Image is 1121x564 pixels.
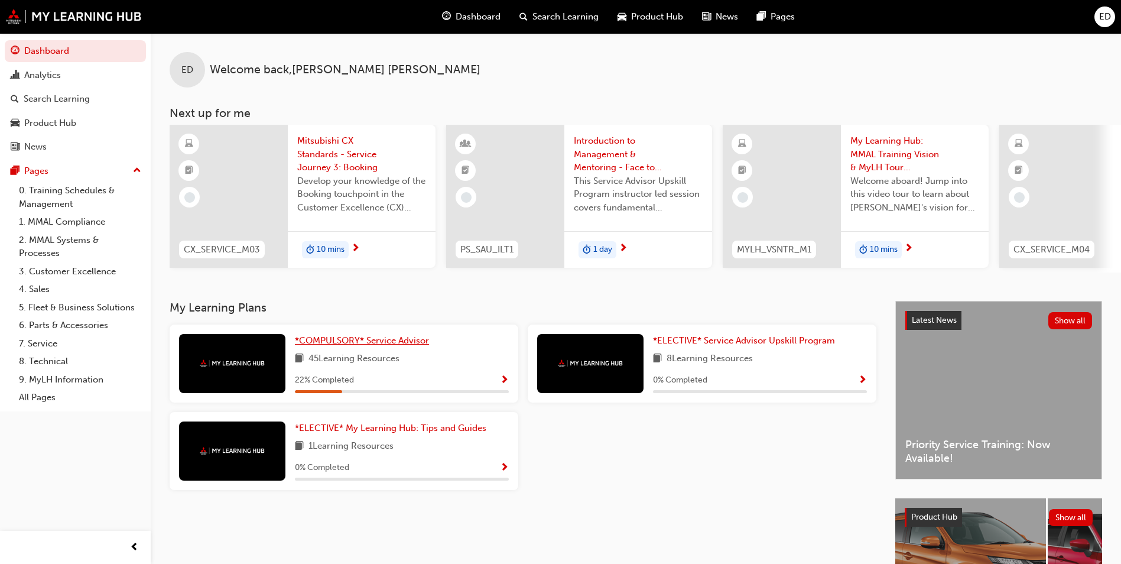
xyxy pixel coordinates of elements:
[1049,509,1093,526] button: Show all
[911,512,957,522] span: Product Hub
[446,125,712,268] a: PS_SAU_ILT1Introduction to Management & Mentoring - Face to Face Instructor Led Training (Service...
[519,9,528,24] span: search-icon
[14,299,146,317] a: 5. Fleet & Business Solutions
[653,335,835,346] span: *ELECTIVE* Service Advisor Upskill Program
[653,352,662,367] span: book-icon
[850,134,979,174] span: My Learning Hub: MMAL Training Vision & MyLH Tour (Elective)
[11,94,19,105] span: search-icon
[850,174,979,215] span: Welcome aboard! Jump into this video tour to learn about [PERSON_NAME]'s vision for your learning...
[748,5,804,29] a: pages-iconPages
[1013,243,1090,257] span: CX_SERVICE_M04
[308,352,399,367] span: 45 Learning Resources
[133,163,141,179] span: up-icon
[11,70,20,81] span: chart-icon
[295,335,429,346] span: *COMPULSORY* Service Advisor
[532,10,599,24] span: Search Learning
[11,118,20,129] span: car-icon
[14,280,146,299] a: 4. Sales
[905,438,1092,465] span: Priority Service Training: Now Available!
[14,262,146,281] a: 3. Customer Excellence
[608,5,693,29] a: car-iconProduct Hub
[1014,192,1025,203] span: learningRecordVerb_NONE-icon
[5,40,146,62] a: Dashboard
[870,243,898,257] span: 10 mins
[631,10,683,24] span: Product Hub
[185,137,193,152] span: learningResourceType_ELEARNING-icon
[905,508,1093,527] a: Product HubShow all
[306,242,314,258] span: duration-icon
[693,5,748,29] a: news-iconNews
[1048,312,1093,329] button: Show all
[14,213,146,231] a: 1. MMAL Compliance
[24,92,90,106] div: Search Learning
[24,116,76,130] div: Product Hub
[462,137,470,152] span: learningResourceType_INSTRUCTOR_LED-icon
[460,243,514,257] span: PS_SAU_ILT1
[905,311,1092,330] a: Latest NewsShow all
[723,125,989,268] a: MYLH_VSNTR_M1My Learning Hub: MMAL Training Vision & MyLH Tour (Elective)Welcome aboard! Jump int...
[295,422,491,435] a: *ELECTIVE* My Learning Hub: Tips and Guides
[184,192,195,203] span: learningRecordVerb_NONE-icon
[14,316,146,335] a: 6. Parts & Accessories
[859,242,867,258] span: duration-icon
[912,315,957,325] span: Latest News
[210,63,480,77] span: Welcome back , [PERSON_NAME] [PERSON_NAME]
[14,352,146,371] a: 8. Technical
[295,334,434,348] a: *COMPULSORY* Service Advisor
[1094,7,1115,27] button: ED
[351,244,360,254] span: next-icon
[904,244,913,254] span: next-icon
[895,301,1102,479] a: Latest NewsShow allPriority Service Training: Now Available!
[500,461,509,475] button: Show Progress
[170,301,876,315] h3: My Learning Plans
[11,142,20,153] span: news-icon
[593,243,612,257] span: 1 day
[295,423,486,433] span: *ELECTIVE* My Learning Hub: Tips and Guides
[295,439,304,454] span: book-icon
[14,181,146,213] a: 0. Training Schedules & Management
[184,243,260,257] span: CX_SERVICE_M03
[702,9,711,24] span: news-icon
[1015,137,1023,152] span: learningResourceType_ELEARNING-icon
[200,359,265,367] img: mmal
[24,140,47,154] div: News
[5,88,146,110] a: Search Learning
[500,373,509,388] button: Show Progress
[737,243,811,257] span: MYLH_VSNTR_M1
[14,231,146,262] a: 2. MMAL Systems & Processes
[295,461,349,475] span: 0 % Completed
[14,371,146,389] a: 9. MyLH Information
[500,375,509,386] span: Show Progress
[583,242,591,258] span: duration-icon
[461,192,472,203] span: learningRecordVerb_NONE-icon
[653,334,840,348] a: *ELECTIVE* Service Advisor Upskill Program
[5,38,146,160] button: DashboardAnalyticsSearch LearningProduct HubNews
[185,163,193,179] span: booktick-icon
[24,69,61,82] div: Analytics
[11,46,20,57] span: guage-icon
[297,134,426,174] span: Mitsubishi CX Standards - Service Journey 3: Booking
[5,136,146,158] a: News
[737,192,748,203] span: learningRecordVerb_NONE-icon
[181,63,193,77] span: ED
[170,125,436,268] a: CX_SERVICE_M03Mitsubishi CX Standards - Service Journey 3: BookingDevelop your knowledge of the B...
[618,9,626,24] span: car-icon
[738,137,746,152] span: learningResourceType_ELEARNING-icon
[619,244,628,254] span: next-icon
[858,373,867,388] button: Show Progress
[24,164,48,178] div: Pages
[5,160,146,182] button: Pages
[771,10,795,24] span: Pages
[574,134,703,174] span: Introduction to Management & Mentoring - Face to Face Instructor Led Training (Service Advisor Up...
[5,112,146,134] a: Product Hub
[308,439,394,454] span: 1 Learning Resources
[653,374,707,387] span: 0 % Completed
[5,64,146,86] a: Analytics
[433,5,510,29] a: guage-iconDashboard
[295,374,354,387] span: 22 % Completed
[558,359,623,367] img: mmal
[456,10,501,24] span: Dashboard
[317,243,345,257] span: 10 mins
[738,163,746,179] span: booktick-icon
